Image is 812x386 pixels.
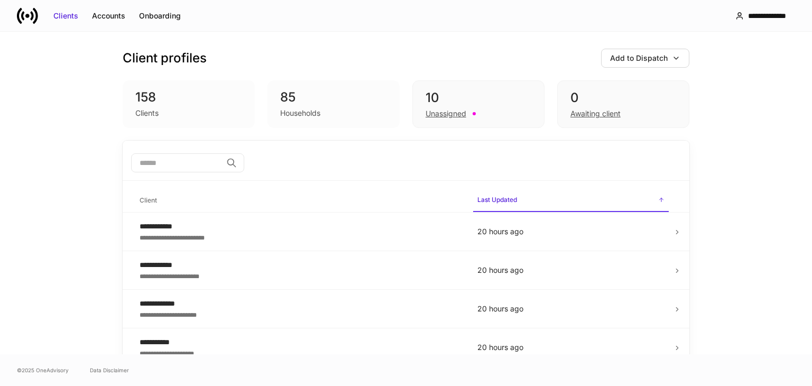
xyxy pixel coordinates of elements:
h6: Last Updated [477,195,517,205]
button: Add to Dispatch [601,49,689,68]
button: Onboarding [132,7,188,24]
span: © 2025 OneAdvisory [17,366,69,374]
div: 10 [426,89,531,106]
div: Households [280,108,320,118]
div: Clients [53,11,78,21]
p: 20 hours ago [477,342,665,353]
span: Client [135,190,465,212]
button: Clients [47,7,85,24]
p: 20 hours ago [477,265,665,275]
div: 10Unassigned [412,80,545,128]
div: Unassigned [426,108,466,119]
div: 158 [135,89,242,106]
p: 20 hours ago [477,304,665,314]
h6: Client [140,195,157,205]
a: Data Disclaimer [90,366,129,374]
p: 20 hours ago [477,226,665,237]
button: Accounts [85,7,132,24]
div: Onboarding [139,11,181,21]
h3: Client profiles [123,50,207,67]
div: 85 [280,89,387,106]
span: Last Updated [473,189,669,212]
div: 0 [570,89,676,106]
div: 0Awaiting client [557,80,689,128]
div: Add to Dispatch [610,53,668,63]
div: Awaiting client [570,108,621,119]
div: Clients [135,108,159,118]
div: Accounts [92,11,125,21]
